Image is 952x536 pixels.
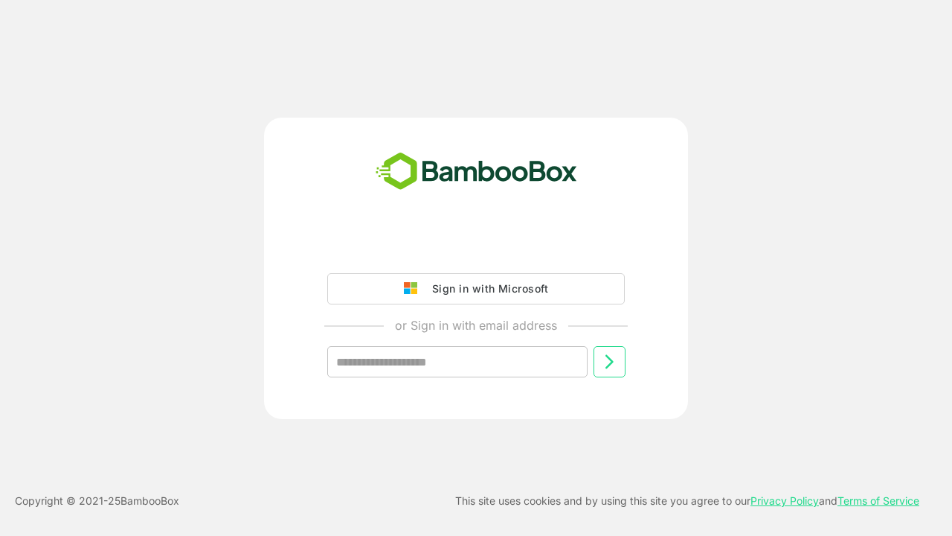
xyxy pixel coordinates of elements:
p: Copyright © 2021- 25 BambooBox [15,492,179,510]
button: Sign in with Microsoft [327,273,625,304]
p: or Sign in with email address [395,316,557,334]
p: This site uses cookies and by using this site you agree to our and [455,492,919,510]
img: bamboobox [367,147,585,197]
a: Terms of Service [837,494,919,507]
div: Sign in with Microsoft [425,279,548,299]
img: google [404,282,425,296]
a: Privacy Policy [750,494,819,507]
